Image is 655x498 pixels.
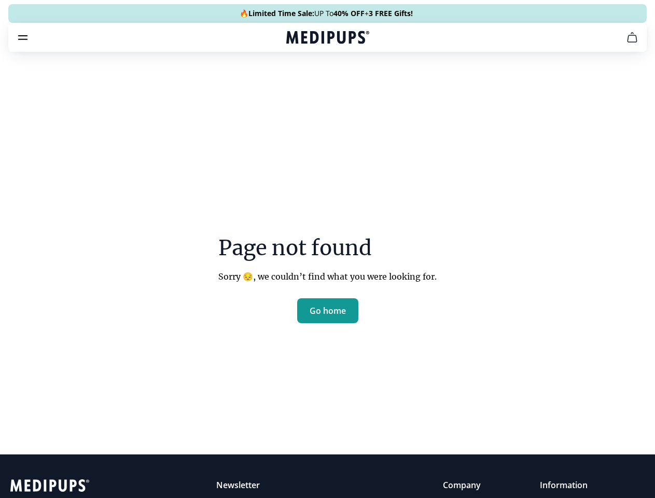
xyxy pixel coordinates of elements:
p: Information [540,479,621,491]
button: Go home [297,298,358,323]
h3: Page not found [218,233,437,263]
p: Sorry 😔, we couldn’t find what you were looking for. [218,271,437,282]
span: Go home [310,306,346,316]
p: Newsletter [216,479,372,491]
button: burger-menu [17,31,29,44]
p: Company [443,479,503,491]
span: 🔥 UP To + [240,8,413,19]
a: Medipups [286,30,369,47]
button: cart [620,25,645,50]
